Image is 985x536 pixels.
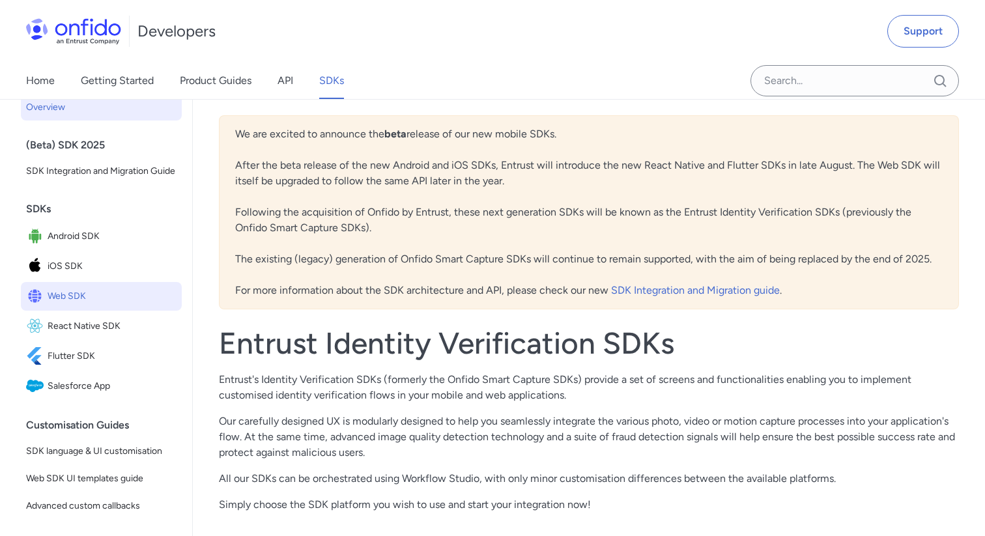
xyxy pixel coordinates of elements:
span: Web SDK UI templates guide [26,471,177,487]
span: Salesforce App [48,377,177,395]
a: SDK language & UI customisation [21,438,182,464]
p: All our SDKs can be orchestrated using Workflow Studio, with only minor customisation differences... [219,471,959,487]
span: Web SDK [48,287,177,305]
span: Flutter SDK [48,347,177,365]
a: SDK Integration and Migration Guide [21,158,182,184]
img: IconAndroid SDK [26,227,48,246]
b: beta [384,128,407,140]
a: Overview [21,94,182,120]
a: Advanced custom callbacks [21,493,182,519]
img: Onfido Logo [26,18,121,44]
p: Simply choose the SDK platform you wish to use and start your integration now! [219,497,959,513]
p: Entrust's Identity Verification SDKs (formerly the Onfido Smart Capture SDKs) provide a set of sc... [219,372,959,403]
span: iOS SDK [48,257,177,275]
span: Android SDK [48,227,177,246]
span: SDK language & UI customisation [26,444,177,459]
img: IconFlutter SDK [26,347,48,365]
a: Support [887,15,959,48]
input: Onfido search input field [750,65,959,96]
p: Our carefully designed UX is modularly designed to help you seamlessly integrate the various phot... [219,414,959,460]
a: API [278,63,293,99]
img: IconWeb SDK [26,287,48,305]
a: IconiOS SDKiOS SDK [21,252,182,281]
h1: Entrust Identity Verification SDKs [219,325,959,361]
span: Overview [26,100,177,115]
img: IconSalesforce App [26,377,48,395]
div: Customisation Guides [26,412,187,438]
a: Getting Started [81,63,154,99]
a: SDKs [319,63,344,99]
a: IconWeb SDKWeb SDK [21,282,182,311]
a: IconFlutter SDKFlutter SDK [21,342,182,371]
a: SDK Integration and Migration guide [611,284,780,296]
span: React Native SDK [48,317,177,335]
a: IconSalesforce AppSalesforce App [21,372,182,401]
a: IconReact Native SDKReact Native SDK [21,312,182,341]
a: Web SDK UI templates guide [21,466,182,492]
div: SDKs [26,196,187,222]
div: (Beta) SDK 2025 [26,132,187,158]
span: Advanced custom callbacks [26,498,177,514]
a: IconAndroid SDKAndroid SDK [21,222,182,251]
img: IconiOS SDK [26,257,48,275]
span: SDK Integration and Migration Guide [26,163,177,179]
div: We are excited to announce the release of our new mobile SDKs. After the beta release of the new ... [219,115,959,309]
h1: Developers [137,21,216,42]
img: IconReact Native SDK [26,317,48,335]
a: Home [26,63,55,99]
a: Product Guides [180,63,251,99]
